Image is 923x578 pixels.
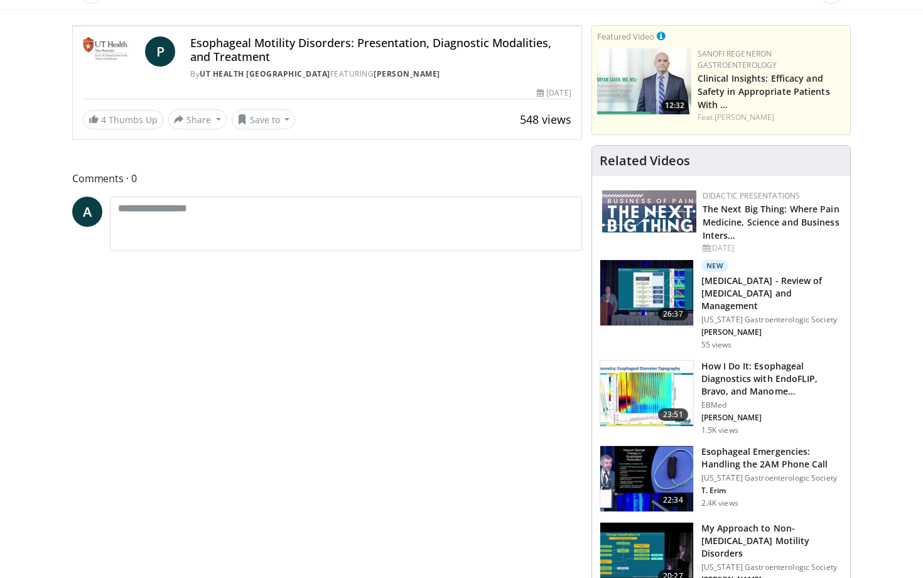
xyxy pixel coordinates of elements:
p: New [701,259,729,272]
button: Save to [232,109,296,129]
img: d4930d7a-666d-484e-bb59-df7511b53477.150x105_q85_crop-smart_upscale.jpg [600,260,693,325]
small: Featured Video [597,31,654,42]
p: T. Erim [701,486,843,496]
span: 23:51 [658,408,688,421]
a: 23:51 How I Do It: Esophageal Diagnostics with EndoFLIP, Bravo, and Manome… EBMed [PERSON_NAME] 1... [600,360,843,435]
img: 44f54e11-6613-45d7-904c-e6fd40030585.png.150x105_q85_autocrop_double_scale_upscale_version-0.2.png [602,190,696,232]
div: [DATE] [537,87,571,99]
a: [PERSON_NAME] [715,112,774,123]
a: P [145,36,175,67]
p: 1.5K views [701,425,738,435]
a: Clinical Insights: Efficacy and Safety in Appropriate Patients With … [698,72,830,111]
p: [US_STATE] Gastroenterologic Society [701,562,843,572]
h4: Esophageal Motility Disorders: Presentation, Diagnostic Modalities, and Treatment [190,36,571,63]
h3: [MEDICAL_DATA] - Review of [MEDICAL_DATA] and Management [701,275,843,312]
div: By FEATURING [190,68,571,80]
span: 548 views [520,112,571,127]
h3: How I Do It: Esophageal Diagnostics with EndoFLIP, Bravo, and Manome… [701,360,843,398]
a: [PERSON_NAME] [374,68,440,79]
img: UT Health San Antonio School of Medicine [83,36,140,67]
span: 22:34 [658,494,688,506]
p: [US_STATE] Gastroenterologic Society [701,315,843,325]
img: 6cc64d0b-951f-4eb1-ade2-d6a05eaa5f98.150x105_q85_crop-smart_upscale.jpg [600,361,693,426]
p: [PERSON_NAME] [701,413,843,423]
p: EBMed [701,400,843,410]
span: 12:32 [661,100,688,111]
div: Feat. [698,112,845,123]
p: [PERSON_NAME] [701,327,843,337]
h3: Esophageal Emergencies: Handling the 2AM Phone Call [701,445,843,471]
div: Didactic Presentations [703,190,840,202]
button: Share [168,109,227,129]
a: Sanofi Regeneron Gastroenterology [698,48,777,70]
span: Comments 0 [72,170,582,187]
h3: My Approach to Non-[MEDICAL_DATA] Motility Disorders [701,522,843,560]
a: 12:32 [597,48,691,114]
img: bf9ce42c-6823-4735-9d6f-bc9dbebbcf2c.png.150x105_q85_crop-smart_upscale.jpg [597,48,691,114]
p: 2.4K views [701,498,738,508]
p: 55 views [701,340,732,350]
p: [US_STATE] Gastroenterologic Society [701,473,843,483]
a: UT Health [GEOGRAPHIC_DATA] [200,68,330,79]
a: The Next Big Thing: Where Pain Medicine, Science and Business Inters… [703,203,839,241]
span: 4 [101,114,106,126]
a: 26:37 New [MEDICAL_DATA] - Review of [MEDICAL_DATA] and Management [US_STATE] Gastroenterologic S... [600,259,843,350]
a: 22:34 Esophageal Emergencies: Handling the 2AM Phone Call [US_STATE] Gastroenterologic Society T.... [600,445,843,512]
div: [DATE] [703,243,840,254]
a: A [72,197,102,227]
span: 26:37 [658,308,688,320]
img: 0fd0e81c-590c-4b80-8ecc-daf0e06defc4.150x105_q85_crop-smart_upscale.jpg [600,446,693,511]
a: 4 Thumbs Up [83,110,163,129]
h4: Related Videos [600,153,690,168]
